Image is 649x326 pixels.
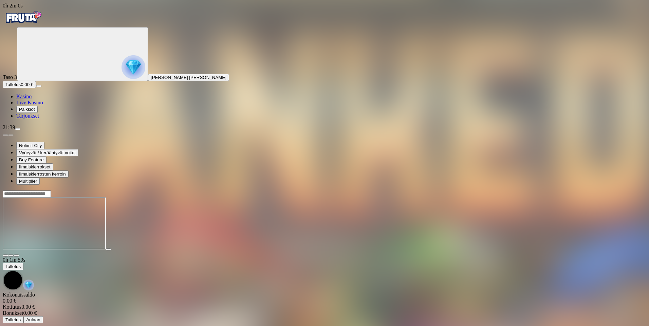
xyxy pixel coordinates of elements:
[3,292,646,323] div: Game menu content
[16,142,44,149] button: Nolimit City
[122,55,145,79] img: reward progress
[19,150,76,155] span: Vyöryvät / kerääntyvät voitot
[3,81,36,88] button: Talletusplus icon0.00 €
[3,257,646,292] div: Game menu
[23,280,34,290] img: reward-icon
[19,164,51,169] span: Ilmaiskierrokset
[3,9,646,119] nav: Primary
[8,134,14,136] button: next slide
[3,74,17,80] span: Taso 3
[3,124,15,130] span: 21:39
[19,179,37,184] span: Multiplier
[16,94,32,99] a: diamond iconKasino
[14,254,19,257] button: fullscreen icon
[3,310,23,316] span: Bonukset
[3,292,646,304] div: Kokonaissaldo
[19,143,42,148] span: Nolimit City
[16,178,40,185] button: Multiplier
[16,156,47,163] button: Buy Feature
[15,128,20,130] button: menu
[5,317,21,322] span: Talletus
[151,75,226,80] span: [PERSON_NAME] [PERSON_NAME]
[3,304,21,310] span: Kotiutus
[5,82,21,87] span: Talletus
[3,298,646,304] div: 0.00 €
[21,82,33,87] span: 0.00 €
[3,190,51,197] input: Search
[3,134,8,136] button: prev slide
[3,257,25,263] span: user session time
[16,113,39,119] a: gift-inverted iconTarjoukset
[3,304,646,310] div: 0.00 €
[3,310,646,316] div: 0.00 €
[36,85,41,87] button: menu
[106,248,111,250] button: play icon
[16,100,43,105] span: Live Kasino
[3,316,23,323] button: Talletus
[23,316,43,323] button: Aulaan
[3,254,8,257] button: close icon
[16,170,69,178] button: Ilmaiskierrosten kerroin
[3,197,106,249] iframe: Tanked
[16,94,32,99] span: Kasino
[148,74,229,81] button: [PERSON_NAME] [PERSON_NAME]
[19,107,35,112] span: Palkkiot
[3,9,43,26] img: Fruta
[16,106,38,113] button: reward iconPalkkiot
[3,21,43,27] a: Fruta
[8,254,14,257] button: chevron-down icon
[3,263,23,270] button: Talletus
[16,149,78,156] button: Vyöryvät / kerääntyvät voitot
[5,264,21,269] span: Talletus
[19,157,44,162] span: Buy Feature
[16,163,53,170] button: Ilmaiskierrokset
[3,3,23,8] span: user session time
[16,100,43,105] a: poker-chip iconLive Kasino
[16,113,39,119] span: Tarjoukset
[17,27,148,81] button: reward progress
[19,171,66,177] span: Ilmaiskierrosten kerroin
[26,317,40,322] span: Aulaan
